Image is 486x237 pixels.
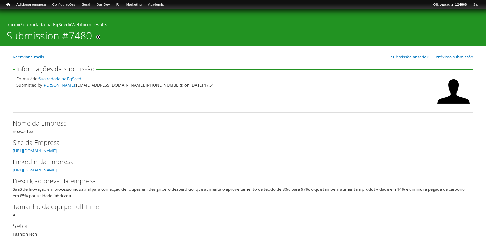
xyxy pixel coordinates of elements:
[13,2,49,8] a: Adicionar empresa
[20,22,69,28] a: Sua rodada na EqSeed
[49,2,78,8] a: Configurações
[436,54,473,60] a: Próxima submissão
[430,2,470,8] a: Olájoao.ruiz_124888
[437,103,470,109] a: Ver perfil do usuário.
[78,2,93,8] a: Geral
[13,138,463,147] label: Site da Empresa
[15,66,96,72] legend: Informações da submissão
[13,202,473,218] div: 4
[6,22,480,30] div: » »
[42,82,75,88] a: [PERSON_NAME]
[13,186,469,199] div: SaaS de Inovação em processo industrial para confecção de roupas em design zero desperdício, que ...
[13,157,463,167] label: LinkedIn da Empresa
[16,75,434,82] div: Formulário:
[13,176,463,186] label: Descrição breve da empresa
[13,119,463,128] label: Nome da Empresa
[3,2,13,8] a: Início
[13,54,44,60] a: Reenviar e-mails
[439,3,467,6] strong: joao.ruiz_124888
[470,2,483,8] a: Sair
[391,54,428,60] a: Submissão anterior
[437,75,470,108] img: Foto de Fabiana Muranaka
[113,2,123,8] a: RI
[13,148,57,154] a: [URL][DOMAIN_NAME]
[13,221,463,231] label: Setor
[6,22,18,28] a: Início
[6,30,92,46] h1: Submission #7480
[16,82,434,88] div: Submitted by ([EMAIL_ADDRESS][DOMAIN_NAME], [PHONE_NUMBER]) on [DATE] 17:51
[123,2,145,8] a: Marketing
[13,167,57,173] a: [URL][DOMAIN_NAME]
[145,2,167,8] a: Academia
[13,119,473,135] div: no.wasTee
[71,22,107,28] a: Webform results
[39,76,81,82] a: Sua rodada na EqSeed
[13,202,463,212] label: Tamanho da equipe Full-Time
[6,2,10,7] span: Início
[93,2,113,8] a: Bus Dev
